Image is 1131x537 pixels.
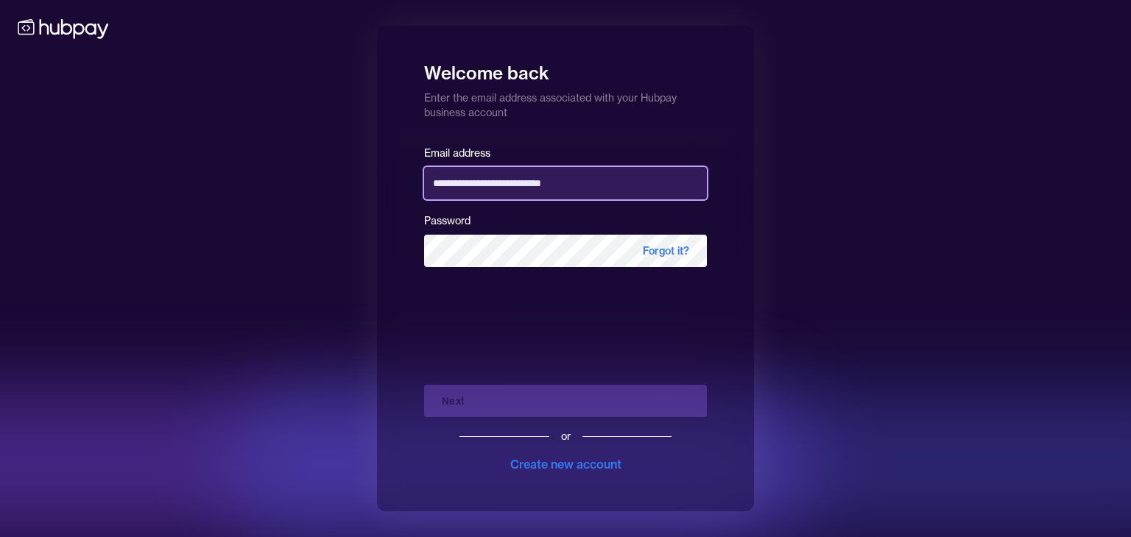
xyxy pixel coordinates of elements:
span: Forgot it? [625,235,707,267]
div: Create new account [510,455,621,473]
label: Email address [424,146,490,160]
div: or [561,429,571,444]
label: Password [424,214,471,227]
h1: Welcome back [424,52,707,85]
p: Enter the email address associated with your Hubpay business account [424,85,707,120]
